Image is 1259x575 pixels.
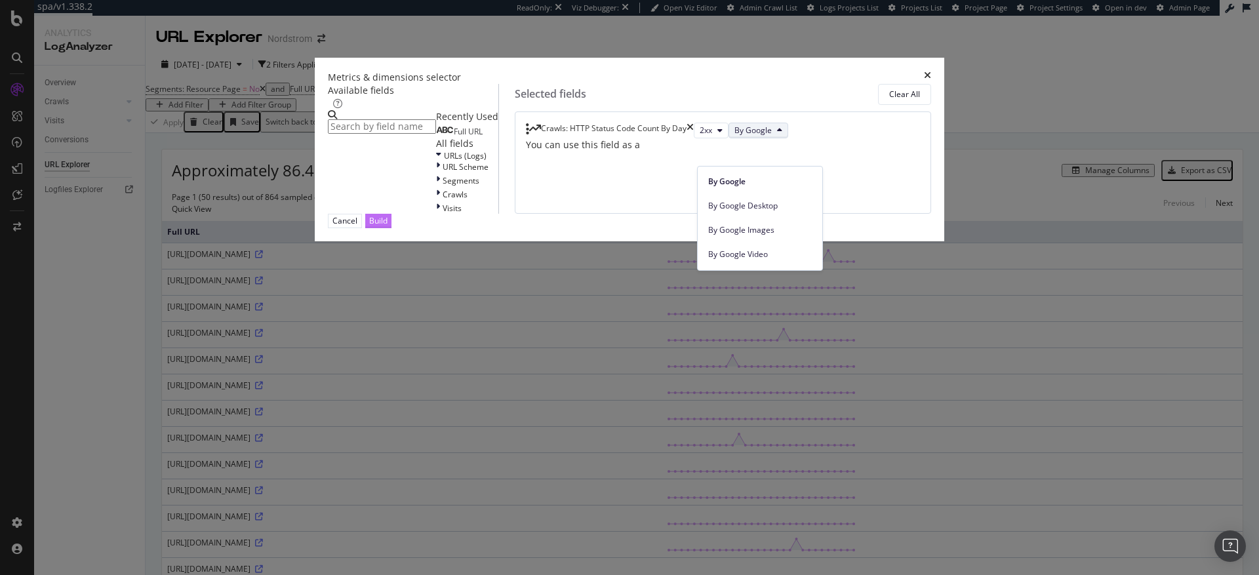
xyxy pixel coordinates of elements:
[734,125,772,136] span: By Google
[328,119,436,134] input: Search by field name
[708,224,812,236] span: By Google Images
[443,203,462,214] span: Visits
[708,176,812,188] span: By Google
[443,189,468,200] span: Crawls
[328,214,362,228] button: Cancel
[315,58,944,241] div: modal
[708,200,812,212] span: By Google Desktop
[444,150,487,161] span: URLs (Logs)
[436,137,498,150] div: All fields
[526,123,920,138] div: Crawls: HTTP Status Code Count By Daytimes2xxBy Google
[454,126,483,137] span: Full URL
[369,215,388,226] div: Build
[924,71,931,84] div: times
[328,71,461,84] div: Metrics & dimensions selector
[889,89,920,100] div: Clear All
[700,125,712,136] span: 2xx
[443,161,489,172] span: URL Scheme
[694,123,729,138] button: 2xx
[443,175,479,186] span: Segments
[436,110,498,123] div: Recently Used
[729,123,788,138] button: By Google
[332,215,357,226] div: Cancel
[526,138,920,151] div: You can use this field as a
[708,248,812,260] span: By Google Video
[1214,530,1246,562] div: Open Intercom Messenger
[365,214,391,228] button: Build
[328,84,498,97] div: Available fields
[878,84,931,105] button: Clear All
[515,87,586,102] div: Selected fields
[541,123,687,138] div: Crawls: HTTP Status Code Count By Day
[687,123,694,138] div: times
